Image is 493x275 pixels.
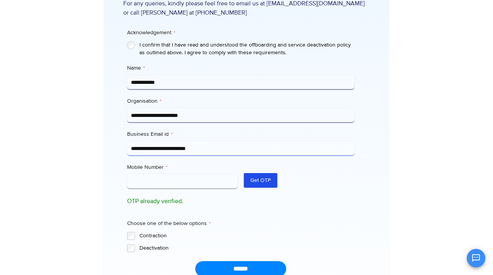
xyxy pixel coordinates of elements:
[139,244,354,252] label: Deactivation
[127,97,354,105] label: Organisation
[139,232,354,240] label: Contraction
[244,173,277,188] button: Get OTP
[467,249,485,267] button: Open chat
[127,130,354,138] label: Business Email id
[127,220,211,227] legend: Choose one of the below options
[127,197,238,206] p: OTP already verified.
[127,163,238,171] label: Mobile Number
[127,29,175,37] legend: Acknowledgement
[139,41,354,57] label: I confirm that I have read and understood the offboarding and service deactivation policy as outl...
[127,64,354,72] label: Name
